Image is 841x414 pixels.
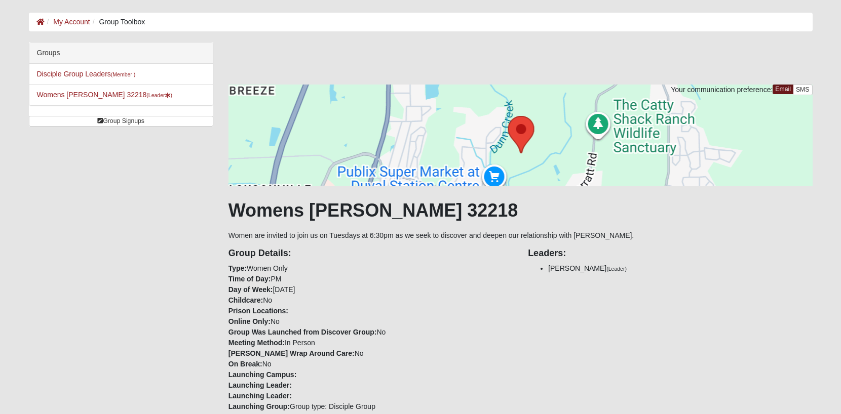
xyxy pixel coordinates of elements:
[37,91,173,99] a: Womens [PERSON_NAME] 32218(Leader)
[548,263,812,274] li: [PERSON_NAME]
[228,349,355,357] strong: [PERSON_NAME] Wrap Around Care:
[228,317,271,325] strong: Online Only:
[228,307,288,315] strong: Prison Locations:
[228,402,290,410] strong: Launching Group:
[228,275,271,283] strong: Time of Day:
[228,296,263,304] strong: Childcare:
[228,381,292,389] strong: Launching Leader:
[53,18,90,26] a: My Account
[528,248,812,259] h4: Leaders:
[606,266,627,272] small: (Leader)
[228,328,377,336] strong: Group Was Launched from Discover Group:
[37,70,136,78] a: Disciple Group Leaders(Member )
[773,85,793,94] a: Email
[90,17,145,27] li: Group Toolbox
[228,370,297,379] strong: Launching Campus:
[228,392,292,400] strong: Launching Leader:
[111,71,135,77] small: (Member )
[228,248,513,259] h4: Group Details:
[228,285,273,294] strong: Day of Week:
[228,360,262,368] strong: On Break:
[29,116,213,127] a: Group Signups
[793,85,813,95] a: SMS
[29,43,213,64] div: Groups
[228,339,285,347] strong: Meeting Method:
[228,264,247,272] strong: Type:
[671,86,773,94] span: Your communication preference:
[146,92,172,98] small: (Leader )
[228,199,813,221] h1: Womens [PERSON_NAME] 32218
